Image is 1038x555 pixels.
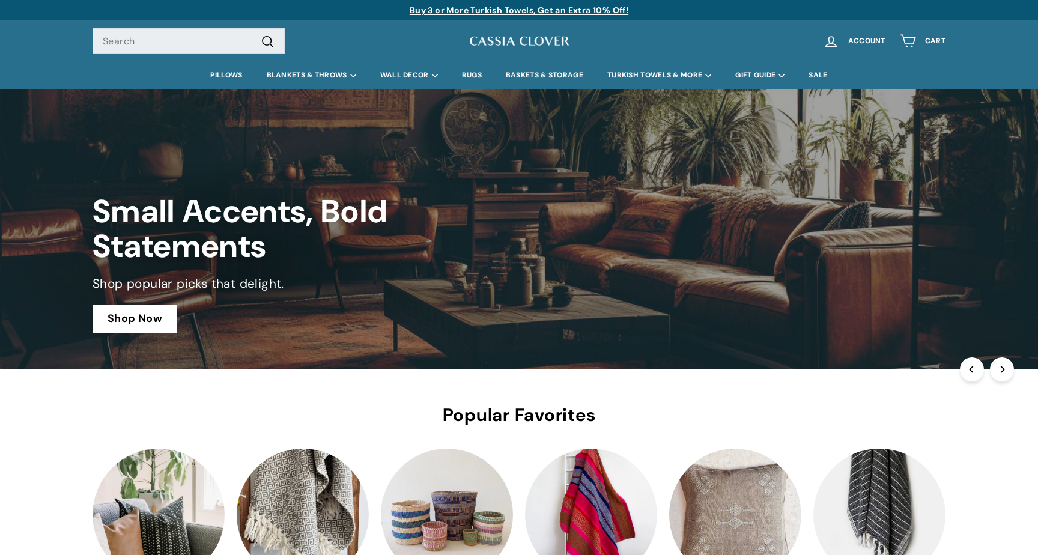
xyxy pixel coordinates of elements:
[410,5,628,16] a: Buy 3 or More Turkish Towels, Get an Extra 10% Off!
[595,62,723,89] summary: TURKISH TOWELS & MORE
[723,62,797,89] summary: GIFT GUIDE
[68,62,970,89] div: Primary
[848,37,885,45] span: Account
[960,357,984,381] button: Previous
[893,23,953,59] a: Cart
[797,62,839,89] a: SALE
[925,37,945,45] span: Cart
[93,405,945,425] h2: Popular Favorites
[198,62,254,89] a: PILLOWS
[990,357,1014,381] button: Next
[816,23,893,59] a: Account
[255,62,368,89] summary: BLANKETS & THROWS
[450,62,494,89] a: RUGS
[494,62,595,89] a: BASKETS & STORAGE
[368,62,450,89] summary: WALL DECOR
[93,28,285,55] input: Search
